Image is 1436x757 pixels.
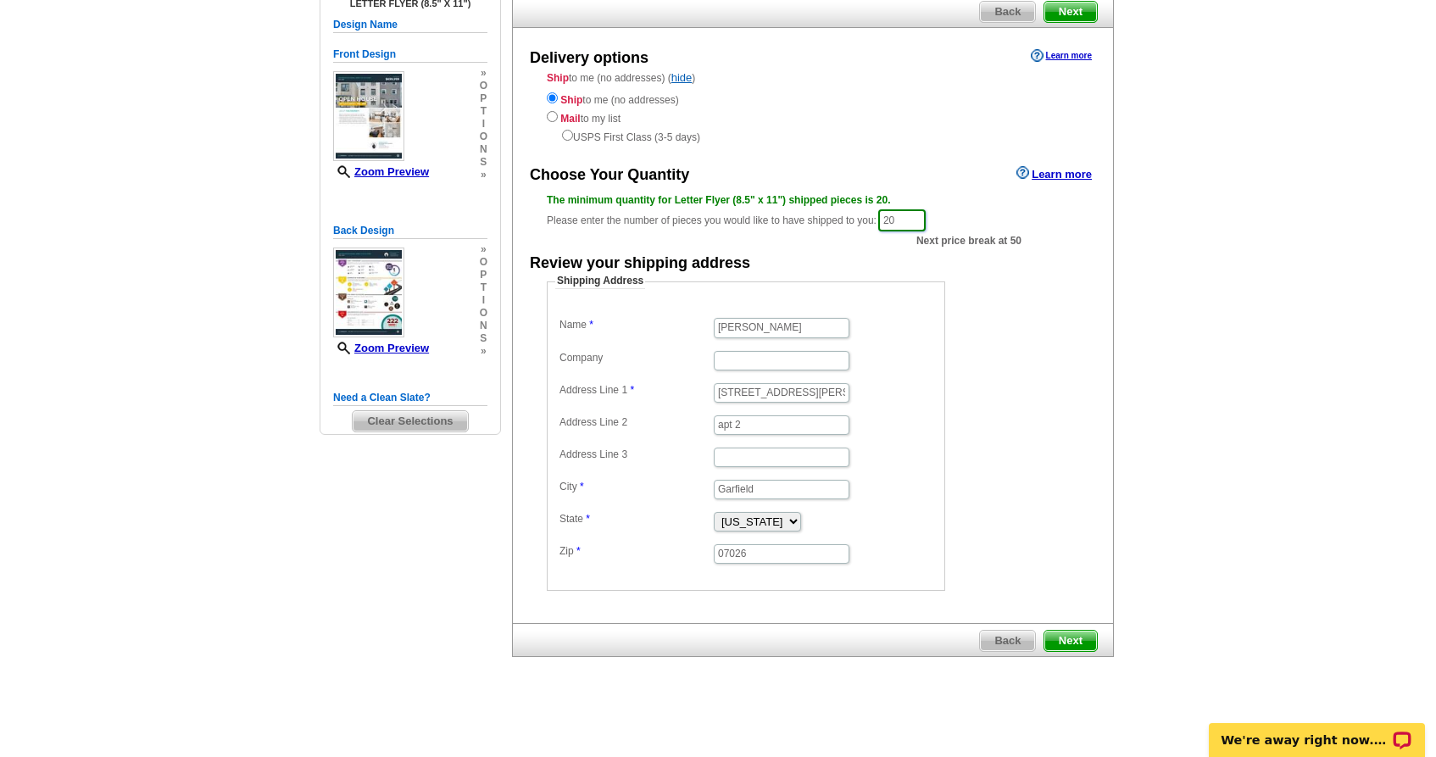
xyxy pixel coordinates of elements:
span: t [480,281,487,294]
div: The minimum quantity for Letter Flyer (8.5" x 11") shipped pieces is 20. [547,192,1079,208]
span: Next price break at 50 [916,233,1021,248]
div: to me (no addresses) to my list [547,89,1079,145]
span: s [480,332,487,345]
a: Back [979,1,1036,23]
label: City [559,480,712,494]
img: small-thumb.jpg [333,71,404,161]
span: » [480,169,487,181]
div: to me (no addresses) ( ) [513,70,1113,145]
span: t [480,105,487,118]
div: USPS First Class (3-5 days) [547,126,1079,145]
span: Clear Selections [353,411,467,431]
span: Back [980,631,1035,651]
strong: Ship [560,94,582,106]
label: Zip [559,544,712,559]
a: Back [979,630,1036,652]
h5: Back Design [333,223,487,239]
span: n [480,143,487,156]
span: » [480,67,487,80]
img: small-thumb.jpg [333,248,404,337]
strong: Mail [560,113,580,125]
label: Company [559,351,712,365]
iframe: LiveChat chat widget [1198,704,1436,757]
h5: Design Name [333,17,487,33]
span: o [480,80,487,92]
div: Please enter the number of pieces you would like to have shipped to you: [547,192,1079,233]
a: hide [671,71,693,84]
span: p [480,92,487,105]
strong: Ship [547,72,569,84]
span: Next [1044,631,1097,651]
div: Choose Your Quantity [530,164,689,186]
span: » [480,243,487,256]
label: State [559,512,712,526]
span: » [480,345,487,358]
span: p [480,269,487,281]
label: Address Line 1 [559,383,712,398]
a: Zoom Preview [333,165,429,178]
label: Name [559,318,712,332]
legend: Shipping Address [555,274,645,289]
div: Review your shipping address [530,253,750,275]
a: Learn more [1031,49,1092,63]
span: o [480,307,487,320]
h5: Need a Clean Slate? [333,390,487,406]
a: Learn more [1016,166,1092,180]
span: i [480,294,487,307]
label: Address Line 2 [559,415,712,430]
span: Next [1044,2,1097,22]
span: o [480,256,487,269]
span: Back [980,2,1035,22]
a: Zoom Preview [333,342,429,354]
h5: Front Design [333,47,487,63]
span: o [480,131,487,143]
span: s [480,156,487,169]
span: n [480,320,487,332]
label: Address Line 3 [559,448,712,462]
span: i [480,118,487,131]
div: Delivery options [530,47,648,70]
